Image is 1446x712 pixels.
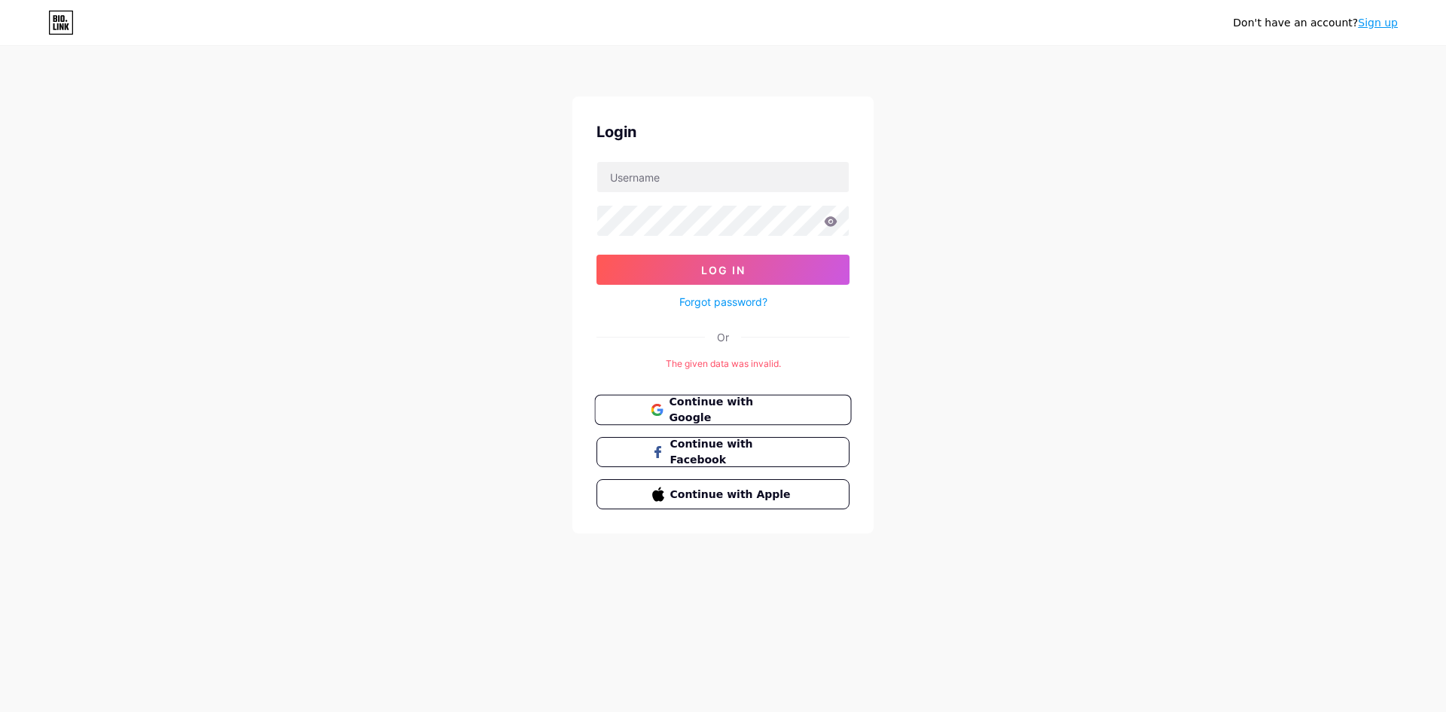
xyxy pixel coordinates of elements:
[596,121,850,143] div: Login
[669,394,795,426] span: Continue with Google
[670,487,795,503] span: Continue with Apple
[596,357,850,371] div: The given data was invalid.
[596,479,850,509] button: Continue with Apple
[597,162,849,192] input: Username
[596,437,850,467] button: Continue with Facebook
[679,294,767,310] a: Forgot password?
[596,255,850,285] button: Log In
[701,264,746,277] span: Log In
[594,395,851,426] button: Continue with Google
[1233,15,1398,31] div: Don't have an account?
[717,329,729,345] div: Or
[670,436,795,468] span: Continue with Facebook
[596,395,850,425] a: Continue with Google
[1358,17,1398,29] a: Sign up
